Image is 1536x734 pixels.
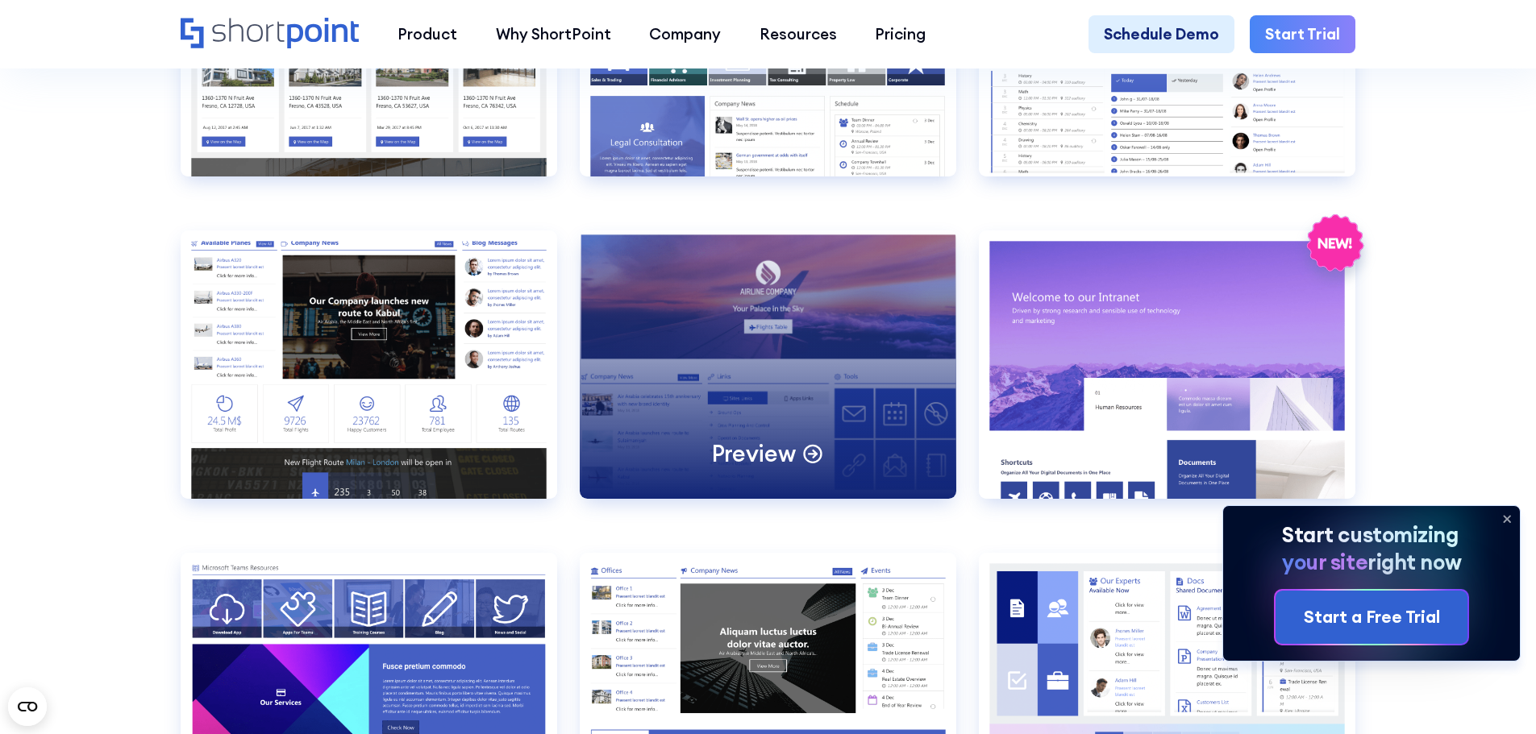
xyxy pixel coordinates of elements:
[740,15,856,54] a: Resources
[580,230,956,529] a: Employees Directory 4Preview
[1250,15,1355,54] a: Start Trial
[1304,604,1440,630] div: Start a Free Trial
[856,15,946,54] a: Pricing
[8,687,47,726] button: Open CMP widget
[712,438,796,468] p: Preview
[181,18,359,51] a: Home
[1455,657,1536,734] iframe: Chat Widget
[398,23,457,46] div: Product
[875,23,926,46] div: Pricing
[1276,591,1467,644] a: Start a Free Trial
[979,230,1355,529] a: Enterprise 1
[477,15,631,54] a: Why ShortPoint
[181,230,557,529] a: Employees Directory 3
[496,23,611,46] div: Why ShortPoint
[630,15,740,54] a: Company
[649,23,721,46] div: Company
[1089,15,1234,54] a: Schedule Demo
[760,23,837,46] div: Resources
[378,15,477,54] a: Product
